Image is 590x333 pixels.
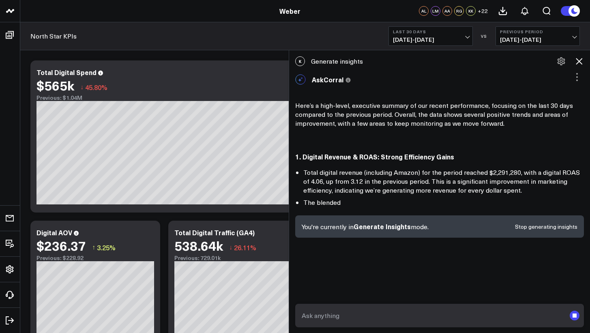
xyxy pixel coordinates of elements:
[500,37,575,43] span: [DATE] - [DATE]
[295,56,305,66] span: K
[92,242,95,253] span: ↑
[478,8,488,14] span: + 22
[234,243,256,252] span: 26.11%
[36,255,154,261] div: Previous: $228.92
[496,26,580,46] button: Previous Period[DATE]-[DATE]
[36,95,292,101] div: Previous: $1.04M
[388,26,473,46] button: Last 30 Days[DATE]-[DATE]
[174,228,255,237] div: Total Digital Traffic (GA4)
[174,238,223,253] div: 538.64k
[85,83,107,92] span: 45.80%
[354,222,411,231] span: Generate Insights
[36,68,97,77] div: Total Digital Spend
[419,6,429,16] div: AL
[303,168,584,195] li: Total digital revenue (including Amazon) for the period reached $2,291,280, with a digital ROAS o...
[515,224,577,230] button: Stop generating insights
[500,29,575,34] b: Previous Period
[295,101,584,128] p: Here’s a high-level, executive summary of our recent performance, focusing on the last 30 days co...
[442,6,452,16] div: AA
[431,6,440,16] div: LM
[80,82,84,92] span: ↓
[477,34,491,39] div: VS
[312,75,343,84] span: AskCorral
[36,78,74,92] div: $565k
[466,6,476,16] div: KK
[302,222,429,231] p: You're currently in mode.
[295,152,454,161] strong: 1. Digital Revenue & ROAS: Strong Efficiency Gains
[303,198,584,207] li: The blended
[174,255,430,261] div: Previous: 729.01k
[279,6,300,15] a: Weber
[97,243,116,252] span: 3.25%
[30,32,77,41] a: North Star KPIs
[36,238,86,253] div: $236.37
[36,228,72,237] div: Digital AOV
[454,6,464,16] div: RG
[393,37,468,43] span: [DATE] - [DATE]
[229,242,232,253] span: ↓
[393,29,468,34] b: Last 30 Days
[478,6,488,16] button: +22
